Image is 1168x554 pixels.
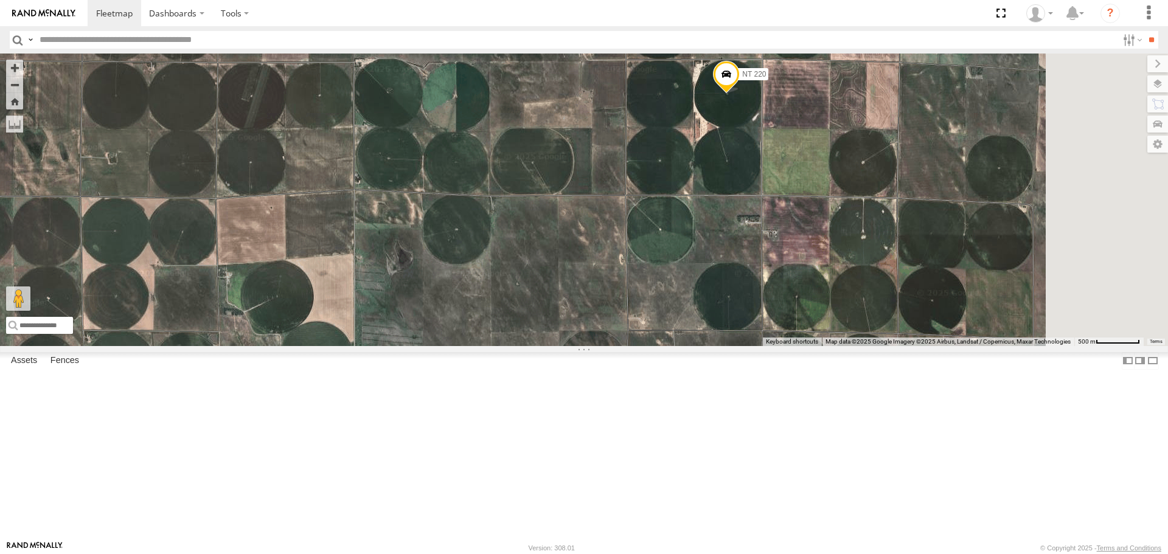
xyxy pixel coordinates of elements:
label: Dock Summary Table to the Right [1134,352,1146,370]
label: Dock Summary Table to the Left [1122,352,1134,370]
button: Drag Pegman onto the map to open Street View [6,286,30,311]
label: Map Settings [1147,136,1168,153]
span: 500 m [1078,338,1096,345]
span: NT 220 [742,70,766,78]
button: Zoom Home [6,93,23,109]
button: Zoom in [6,60,23,76]
label: Search Query [26,31,35,49]
span: Map data ©2025 Google Imagery ©2025 Airbus, Landsat / Copernicus, Maxar Technologies [826,338,1071,345]
label: Search Filter Options [1118,31,1144,49]
img: rand-logo.svg [12,9,75,18]
label: Measure [6,116,23,133]
label: Fences [44,353,85,370]
button: Zoom out [6,76,23,93]
i: ? [1100,4,1120,23]
a: Terms and Conditions [1097,544,1161,552]
a: Terms (opens in new tab) [1150,339,1163,344]
div: © Copyright 2025 - [1040,544,1161,552]
div: Version: 308.01 [529,544,575,552]
button: Map Scale: 500 m per 69 pixels [1074,338,1144,346]
div: Cary Cook [1022,4,1057,23]
label: Hide Summary Table [1147,352,1159,370]
a: Visit our Website [7,542,63,554]
label: Assets [5,353,43,370]
button: Keyboard shortcuts [766,338,818,346]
